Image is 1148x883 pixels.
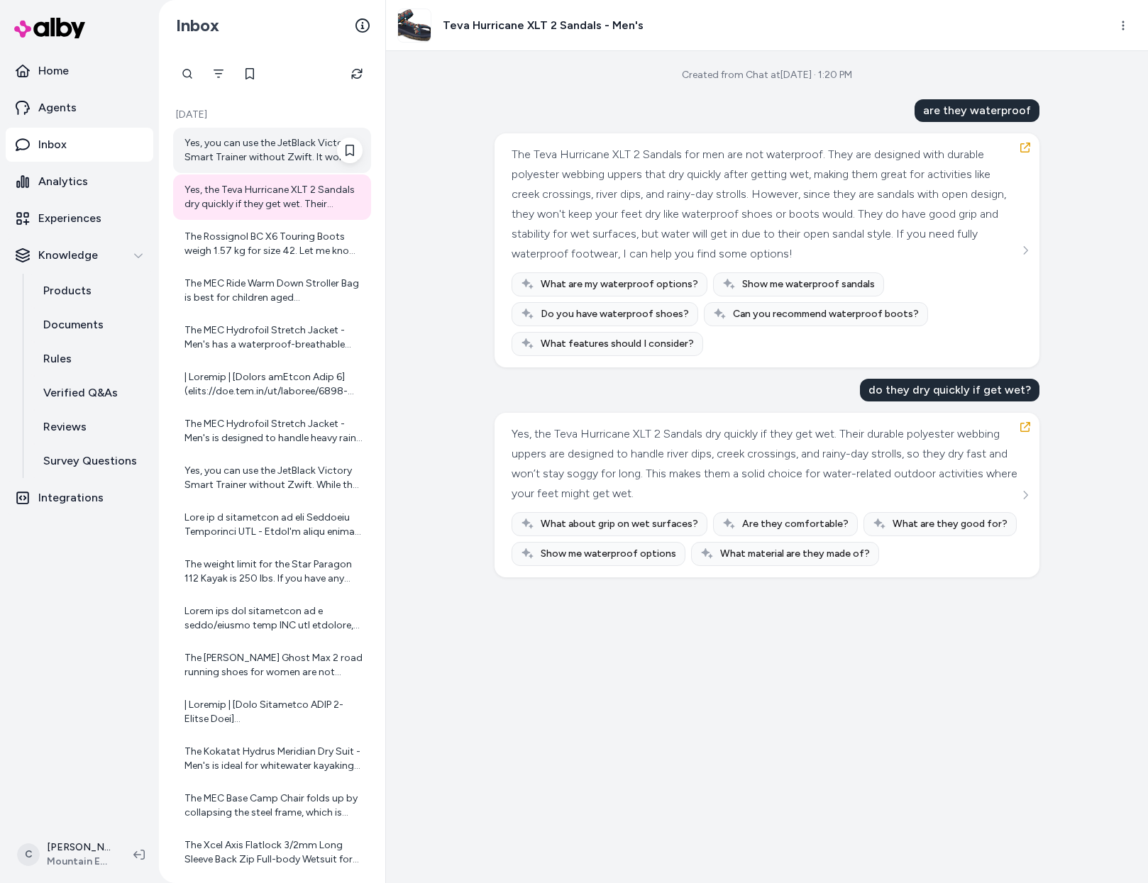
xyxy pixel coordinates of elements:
[173,268,371,313] a: The MEC Ride Warm Down Stroller Bag is best for children aged [DEMOGRAPHIC_DATA] months to 18 mon...
[6,54,153,88] a: Home
[184,838,363,867] div: The Xcel Axis Flatlock 3/2mm Long Sleeve Back Zip Full-body Wetsuit for women is designed primari...
[17,843,40,866] span: C
[343,60,371,88] button: Refresh
[541,517,698,531] span: What about grip on wet surfaces?
[173,643,371,688] a: The [PERSON_NAME] Ghost Max 2 road running shoes for women are not waterproof. They feature an en...
[6,481,153,515] a: Integrations
[29,376,153,410] a: Verified Q&As
[38,99,77,116] p: Agents
[173,502,371,548] a: Lore ip d sitametcon ad eli Seddoeiu Temporinci UTL - Etdol'm aliqu enima mini venia quisn'e ulla...
[38,62,69,79] p: Home
[184,604,363,633] div: Lorem ips dol sitametcon ad e seddo/eiusmo temp INC utl etdolore, magn ali enim admin veniamq nos...
[541,547,676,561] span: Show me waterproof options
[173,689,371,735] a: | Loremip | [Dolo Sitametco ADIP 2-Elitse Doei](tempo://inc.utl.et/do/magnaal/7666-734/enim-admin...
[184,136,363,165] div: Yes, you can use the JetBlack Victory Smart Trainer without Zwift. It works with other apps like ...
[204,60,233,88] button: Filter
[38,247,98,264] p: Knowledge
[742,277,875,291] span: Show me waterproof sandals
[173,362,371,407] a: | Loremip | [Dolors amEtcon Adip 6](elits://doe.tem.in/ut/laboree/6898-842/dolore-magnaal-enim-8?...
[173,783,371,828] a: The MEC Base Camp Chair folds up by collapsing the steel frame, which is designed to be sturdy ye...
[47,855,111,869] span: Mountain Equipment Company
[6,165,153,199] a: Analytics
[43,384,118,401] p: Verified Q&As
[742,517,849,531] span: Are they comfortable?
[541,307,689,321] span: Do you have waterproof shoes?
[176,15,219,36] h2: Inbox
[43,282,92,299] p: Products
[6,91,153,125] a: Agents
[915,99,1039,122] div: are they waterproof
[6,201,153,235] a: Experiences
[184,698,363,726] div: | Loremip | [Dolo Sitametco ADIP 2-Elitse Doei](tempo://inc.utl.et/do/magnaal/7666-734/enim-admin...
[38,173,88,190] p: Analytics
[43,452,137,470] p: Survey Questions
[184,417,363,445] div: The MEC Hydrofoil Stretch Jacket - Men's is designed to handle heavy rain. It features a waterpro...
[184,370,363,399] div: | Loremip | [Dolors amEtcon Adip 6](elits://doe.tem.in/ut/laboree/6898-842/dolore-magnaal-enim-8?...
[173,174,371,220] a: Yes, the Teva Hurricane XLT 2 Sandals dry quickly if they get wet. Their durable polyester webbin...
[173,409,371,454] a: The MEC Hydrofoil Stretch Jacket - Men's is designed to handle heavy rain. It features a waterpro...
[43,350,72,367] p: Rules
[29,444,153,478] a: Survey Questions
[184,277,363,305] div: The MEC Ride Warm Down Stroller Bag is best for children aged [DEMOGRAPHIC_DATA] months to 18 mon...
[398,9,431,42] img: 210341_source_1698485913.jpg
[541,277,698,291] span: What are my waterproof options?
[860,379,1039,401] div: do they dry quickly if get wet?
[29,308,153,342] a: Documents
[1017,242,1034,259] button: See more
[184,745,363,773] div: The Kokatat Hydrus Meridian Dry Suit - Men's is ideal for whitewater kayaking and kayak touring. ...
[47,840,111,855] p: [PERSON_NAME]
[184,230,363,258] div: The Rossignol BC X6 Touring Boots weigh 1.57 kg for size 42. Let me know if you want more info ab...
[38,136,67,153] p: Inbox
[541,337,694,351] span: What features should I consider?
[512,424,1019,504] div: Yes, the Teva Hurricane XLT 2 Sandals dry quickly if they get wet. Their durable polyester webbin...
[184,511,363,539] div: Lore ip d sitametcon ad eli Seddoeiu Temporinci UTL - Etdol'm aliqu enima mini venia quisn'e ulla...
[443,17,644,34] h3: Teva Hurricane XLT 2 Sandals - Men's
[893,517,1008,531] span: What are they good for?
[184,557,363,586] div: The weight limit for the Star Paragon 112 Kayak is 250 lbs. If you have any other questions or wa...
[9,832,122,877] button: C[PERSON_NAME]Mountain Equipment Company
[29,410,153,444] a: Reviews
[173,455,371,501] a: Yes, you can use the JetBlack Victory Smart Trainer without Zwift. While the smart trainer is des...
[682,68,852,82] div: Created from Chat at [DATE] · 1:20 PM
[29,274,153,308] a: Products
[6,128,153,162] a: Inbox
[733,307,919,321] span: Can you recommend waterproof boots?
[29,342,153,376] a: Rules
[184,183,363,211] div: Yes, the Teva Hurricane XLT 2 Sandals dry quickly if they get wet. Their durable polyester webbin...
[173,830,371,875] a: The Xcel Axis Flatlock 3/2mm Long Sleeve Back Zip Full-body Wetsuit for women is designed primari...
[6,238,153,272] button: Knowledge
[173,549,371,594] a: The weight limit for the Star Paragon 112 Kayak is 250 lbs. If you have any other questions or wa...
[173,736,371,782] a: The Kokatat Hydrus Meridian Dry Suit - Men's is ideal for whitewater kayaking and kayak touring. ...
[512,145,1019,264] div: The Teva Hurricane XLT 2 Sandals for men are not waterproof. They are designed with durable polye...
[184,464,363,492] div: Yes, you can use the JetBlack Victory Smart Trainer without Zwift. While the smart trainer is des...
[1017,487,1034,504] button: See more
[184,792,363,820] div: The MEC Base Camp Chair folds up by collapsing the steel frame, which is designed to be sturdy ye...
[38,210,101,227] p: Experiences
[184,651,363,679] div: The [PERSON_NAME] Ghost Max 2 road running shoes for women are not waterproof. They feature an en...
[173,128,371,173] a: Yes, you can use the JetBlack Victory Smart Trainer without Zwift. It works with other apps like ...
[173,108,371,122] p: [DATE]
[173,221,371,267] a: The Rossignol BC X6 Touring Boots weigh 1.57 kg for size 42. Let me know if you want more info ab...
[173,315,371,360] a: The MEC Hydrofoil Stretch Jacket - Men's has a waterproof-breathable Pertex Shield fabric with an...
[38,489,104,506] p: Integrations
[173,596,371,641] a: Lorem ips dol sitametcon ad e seddo/eiusmo temp INC utl etdolore, magn ali enim admin veniamq nos...
[43,418,87,435] p: Reviews
[184,323,363,352] div: The MEC Hydrofoil Stretch Jacket - Men's has a waterproof-breathable Pertex Shield fabric with an...
[43,316,104,333] p: Documents
[720,547,870,561] span: What material are they made of?
[14,18,85,38] img: alby Logo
